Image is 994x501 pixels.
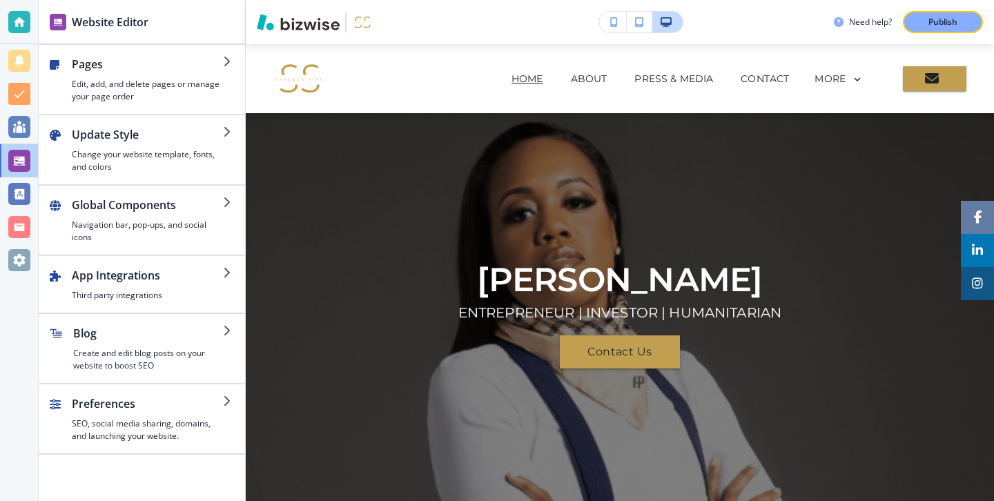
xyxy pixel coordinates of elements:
h2: Blog [73,325,223,342]
button: App IntegrationsThird party integrations [39,256,245,313]
h4: Change your website template, fonts, and colors [72,148,223,173]
div: MORE [814,67,881,89]
h2: App Integrations [72,267,223,284]
h4: SEO, social media sharing, domains, and launching your website. [72,417,223,442]
p: PRESS & MEDIA [634,72,713,86]
h3: Need help? [849,16,892,28]
img: Bizwise Logo [257,14,340,30]
button: Contact Us [560,335,680,369]
h2: Website Editor [72,14,148,30]
button: Global ComponentsNavigation bar, pop-ups, and social icons [39,186,245,255]
button: BlogCreate and edit blog posts on your website to boost SEO [39,314,245,383]
h2: Update Style [72,126,223,143]
h2: Pages [72,56,223,72]
img: Your Logo [352,11,374,33]
a: Social media link to linkedin account [961,234,994,267]
h2: Global Components [72,197,223,213]
h4: Third party integrations [72,289,223,302]
p: Publish [928,16,957,28]
button: PagesEdit, add, and delete pages or manage your page order [39,45,245,114]
p: [PERSON_NAME] [477,258,762,301]
p: HOME [511,72,543,86]
img: editor icon [50,14,66,30]
a: Social media link to facebook account [961,201,994,234]
img: I Am Shannon Steel [273,50,411,106]
p: CONTACT [741,72,789,86]
button: PreferencesSEO, social media sharing, domains, and launching your website. [39,384,245,453]
a: Social media link to instagram account [961,267,994,300]
p: ABOUT [571,72,607,86]
p: MORE [815,74,846,84]
h4: Edit, add, and delete pages or manage your page order [72,78,223,103]
h2: Preferences [72,395,223,412]
h4: Create and edit blog posts on your website to boost SEO [73,347,223,372]
button: Update StyleChange your website template, fonts, and colors [39,115,245,184]
h4: Navigation bar, pop-ups, and social icons [72,219,223,244]
button: Publish [903,11,983,33]
p: ENTREPRENEUR | INVESTOR | HUMANITARIAN [458,304,781,322]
